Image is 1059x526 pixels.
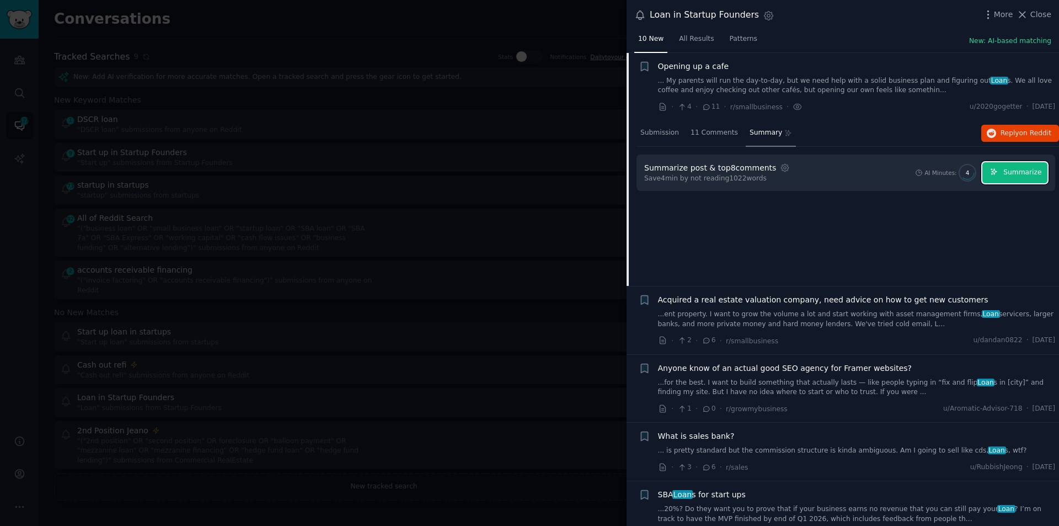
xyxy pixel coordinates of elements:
span: · [720,403,722,415]
span: [DATE] [1033,102,1055,112]
span: · [1026,463,1029,472]
span: u/dandan0822 [973,336,1022,346]
span: · [671,335,673,347]
span: · [671,461,673,473]
a: 10 New [634,30,667,53]
span: u/2020gogetter [970,102,1023,112]
span: u/Aromatic-Advisor-718 [943,404,1023,414]
span: · [720,335,722,347]
span: r/smallbusiness [730,103,783,111]
span: 2 [677,336,691,346]
a: ...for the best. I want to build something that actually lasts — like people typing in “fix and f... [658,378,1056,397]
span: · [696,403,698,415]
span: · [1026,404,1029,414]
span: r/smallbusiness [726,337,778,345]
div: Summarize post & top 8 comments [644,162,776,174]
span: [DATE] [1033,336,1055,346]
span: r/growmybusiness [726,405,788,413]
span: More [994,9,1013,20]
a: Opening up a cafe [658,61,729,72]
a: SBALoans for start ups [658,489,746,501]
span: 10 New [638,34,664,44]
button: Replyon Reddit [981,125,1059,142]
span: Patterns [730,34,757,44]
a: What is sales bank? [658,431,735,442]
span: Save 4 min by not reading 1022 words [644,174,791,184]
span: Submission [640,128,679,138]
span: Loan [990,77,1008,84]
span: Summarize [1003,168,1041,178]
button: More [982,9,1013,20]
span: 4 [677,102,691,112]
span: 3 [677,463,691,472]
span: · [1026,102,1029,112]
span: u/RubbishJeong [970,463,1023,472]
span: · [1026,336,1029,346]
span: 6 [702,336,715,346]
div: AI Minutes: [924,169,957,177]
span: on Reddit [1019,129,1051,137]
span: 11 Comments [691,128,738,138]
a: ... My parents will run the day-to-day, but we need help with a solid business plan and figuring ... [658,76,1056,95]
a: All Results [675,30,718,53]
a: ...20%? Do they want you to prove that if your business earns no revenue that you can still pay y... [658,504,1056,524]
a: Acquired a real estate valuation company, need advice on how to get new customers [658,294,988,306]
button: New: AI-based matching [969,36,1051,46]
span: [DATE] [1033,463,1055,472]
span: Loan [977,379,995,386]
a: ... is pretty standard but the commission structure is kinda ambiguous. Am I going to sell like c... [658,446,1056,456]
span: Reply [1001,129,1051,139]
span: [DATE] [1033,404,1055,414]
span: Loan [982,310,1000,318]
span: Close [1030,9,1051,20]
a: ...ent property. I want to grow the volume a lot and start working with asset management firms,Lo... [658,310,1056,329]
span: Loan [672,490,693,499]
span: 11 [702,102,720,112]
span: Summary [750,128,782,138]
span: · [720,461,722,473]
div: Loan in Startup Founders [650,8,759,22]
button: Summarize [982,162,1047,184]
span: 4 [966,169,970,177]
span: r/sales [726,464,748,471]
button: Close [1017,9,1051,20]
span: · [724,101,726,113]
span: 1 [677,404,691,414]
span: · [671,403,673,415]
span: · [696,461,698,473]
span: · [696,101,698,113]
a: Anyone know of an actual good SEO agency for Framer websites? [658,363,912,374]
span: All Results [679,34,714,44]
a: Patterns [726,30,761,53]
span: 0 [702,404,715,414]
span: · [671,101,673,113]
span: · [787,101,789,113]
span: SBA s for start ups [658,489,746,501]
span: · [696,335,698,347]
span: Loan [997,505,1015,513]
span: Loan [988,447,1006,454]
span: 6 [702,463,715,472]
